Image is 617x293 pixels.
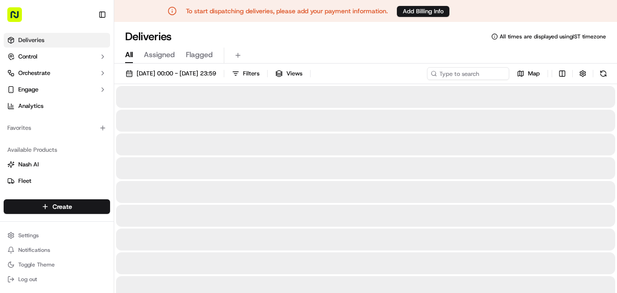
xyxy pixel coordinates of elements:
span: Toggle Theme [18,261,55,268]
button: Engage [4,82,110,97]
span: Filters [243,69,259,78]
button: Fleet [4,174,110,188]
span: Orchestrate [18,69,50,77]
input: Type to search [427,67,509,80]
span: Control [18,53,37,61]
a: Analytics [4,99,110,113]
button: Log out [4,273,110,286]
p: To start dispatching deliveries, please add your payment information. [186,6,388,16]
button: Views [271,67,306,80]
button: Toggle Theme [4,258,110,271]
button: Create [4,199,110,214]
button: Control [4,49,110,64]
span: Map [528,69,540,78]
a: Nash AI [7,160,106,169]
span: Create [53,202,72,211]
div: Available Products [4,143,110,157]
span: Analytics [18,102,43,110]
a: Fleet [7,177,106,185]
span: Views [286,69,302,78]
button: Add Billing Info [397,6,449,17]
button: Notifications [4,244,110,256]
span: Nash AI [18,160,39,169]
span: Notifications [18,246,50,254]
span: Flagged [186,49,213,60]
span: [DATE] 00:00 - [DATE] 23:59 [137,69,216,78]
h1: Deliveries [125,29,172,44]
span: Fleet [18,177,32,185]
button: Map [513,67,544,80]
button: Nash AI [4,157,110,172]
div: Favorites [4,121,110,135]
button: Refresh [597,67,610,80]
button: Settings [4,229,110,242]
button: Orchestrate [4,66,110,80]
span: Engage [18,85,38,94]
a: Add Billing Info [397,5,449,17]
span: Settings [18,232,39,239]
button: Filters [228,67,264,80]
span: Assigned [144,49,175,60]
a: Deliveries [4,33,110,48]
span: All times are displayed using IST timezone [500,33,606,40]
span: Deliveries [18,36,44,44]
span: Log out [18,276,37,283]
span: All [125,49,133,60]
button: [DATE] 00:00 - [DATE] 23:59 [121,67,220,80]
